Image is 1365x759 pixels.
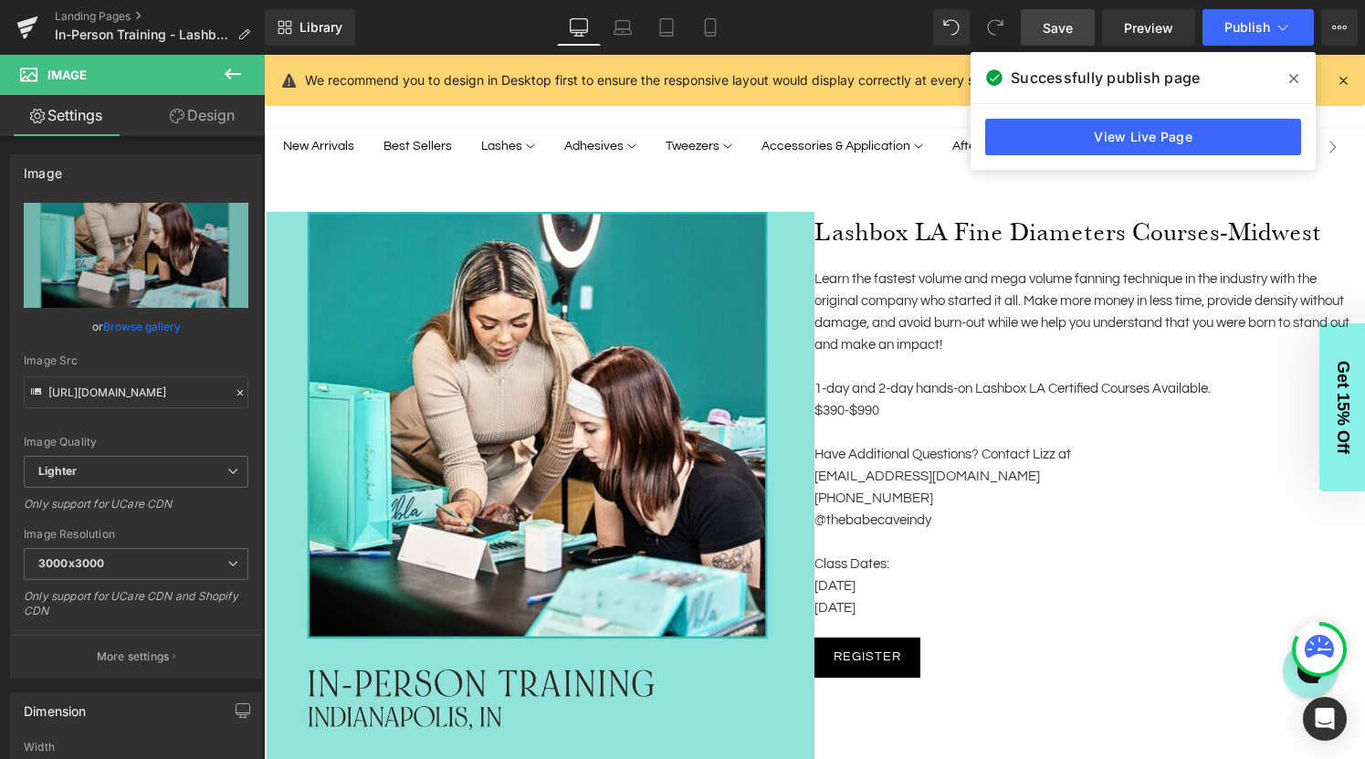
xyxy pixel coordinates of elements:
[24,589,248,630] div: Only support for UCare CDN and Shopify CDN
[55,27,230,42] span: In-Person Training - Lashbox LA Fine Diameters Courses - Midwest
[496,13,605,63] a: Lashbox LA
[305,70,1140,90] p: We recommend you to design in Desktop first to ensure the responsive layout would display correct...
[985,119,1301,155] a: View Live Page
[645,9,688,46] a: Tablet
[570,595,637,610] span: Register
[551,411,1098,433] p: [EMAIL_ADDRESS][DOMAIN_NAME]
[19,73,90,111] a: New Arrivals
[933,9,970,46] button: Undo
[1026,25,1048,47] a: Go to the account page
[551,214,1098,301] p: Learn the fastest volume and mega volume fanning technique in the industry with the original comp...
[300,73,373,111] a: Adhesives
[992,25,1013,47] a: Open search modal
[551,323,1098,345] p: 1-day and 2-day hands-on Lashbox LA Certified Courses Available.
[1043,18,1073,37] span: Save
[551,502,625,516] span: Class Dates:
[785,73,866,111] a: Retail & Kits
[895,73,949,111] a: Beauty
[24,376,248,408] input: Link
[688,9,732,46] a: Mobile
[24,528,248,541] div: Image Resolution
[217,73,271,111] a: Lashes
[299,19,342,36] span: Library
[24,317,248,336] div: or
[120,73,188,111] a: Best Sellers
[38,556,104,570] b: 3000x3000
[11,635,261,678] button: More settings
[24,155,62,181] div: Image
[1224,20,1270,35] span: Publish
[551,521,1098,543] p: [DATE]
[557,9,601,46] a: Desktop
[978,73,1025,111] a: Lash Lift
[1102,9,1195,46] a: Preview
[1321,9,1358,46] button: More
[212,16,324,55] a: Find LBLA Near You
[97,648,170,665] p: More settings
[551,389,1098,411] p: Have Additional Questions? Contact Lizz at
[1202,9,1314,46] button: Publish
[66,16,118,55] a: Trainings
[24,693,87,719] div: Dimension
[402,73,468,111] a: Tweezers
[551,543,1098,564] p: [DATE]
[103,311,181,343] a: Browse gallery
[55,9,265,24] a: Landing Pages
[18,16,44,55] a: Blog
[1124,18,1173,37] span: Preview
[1011,67,1200,89] span: Successfully publish page
[136,95,268,136] a: Design
[47,68,87,82] span: Image
[24,436,248,448] div: Image Quality
[900,16,970,55] a: Help Center
[551,455,1098,477] p: @thebabecaveindy
[977,9,1013,46] button: Redo
[24,741,248,754] div: Width
[551,345,1098,367] p: $390-$990
[688,73,756,111] a: Aftercare
[24,354,248,367] div: Image Src
[24,497,248,523] div: Only support for UCare CDN
[498,73,659,111] a: Accessories & Application
[1010,582,1083,649] iframe: Gorgias live chat messenger
[265,9,355,46] a: New Library
[551,433,1098,455] p: [PHONE_NUMBER]
[38,464,77,478] b: Lighter
[1061,25,1083,47] a: Open cart modal
[1303,697,1347,741] div: Open Intercom Messenger
[140,16,190,55] a: Rewards
[601,9,645,46] a: Laptop
[551,157,1098,195] h1: Lashbox LA Fine Diameters Courses-Midwest
[551,583,656,623] a: Register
